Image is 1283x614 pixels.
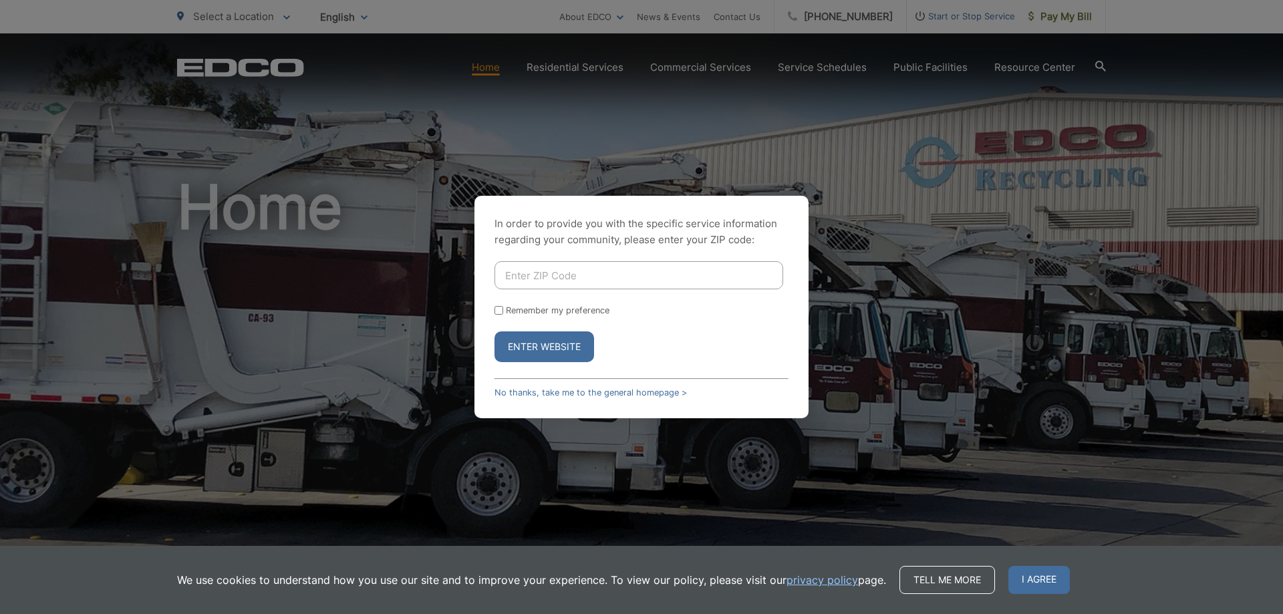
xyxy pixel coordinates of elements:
[177,572,886,588] p: We use cookies to understand how you use our site and to improve your experience. To view our pol...
[506,305,609,315] label: Remember my preference
[787,572,858,588] a: privacy policy
[494,388,687,398] a: No thanks, take me to the general homepage >
[1008,566,1070,594] span: I agree
[494,216,789,248] p: In order to provide you with the specific service information regarding your community, please en...
[494,331,594,362] button: Enter Website
[494,261,783,289] input: Enter ZIP Code
[899,566,995,594] a: Tell me more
